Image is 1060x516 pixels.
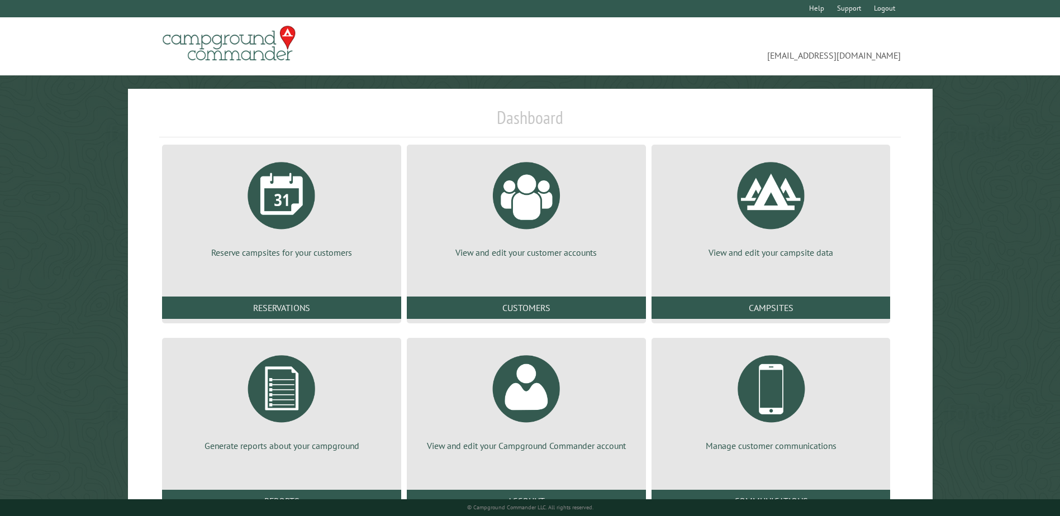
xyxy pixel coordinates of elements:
[420,246,633,259] p: View and edit your customer accounts
[175,246,388,259] p: Reserve campsites for your customers
[665,439,877,452] p: Manage customer communications
[665,347,877,452] a: Manage customer communications
[407,490,646,512] a: Account
[665,154,877,259] a: View and edit your campsite data
[652,297,891,319] a: Campsites
[420,439,633,452] p: View and edit your Campground Commander account
[420,154,633,259] a: View and edit your customer accounts
[407,297,646,319] a: Customers
[420,347,633,452] a: View and edit your Campground Commander account
[467,504,593,511] small: © Campground Commander LLC. All rights reserved.
[162,297,401,319] a: Reservations
[530,31,901,62] span: [EMAIL_ADDRESS][DOMAIN_NAME]
[652,490,891,512] a: Communications
[175,347,388,452] a: Generate reports about your campground
[159,107,900,137] h1: Dashboard
[175,439,388,452] p: Generate reports about your campground
[159,22,299,65] img: Campground Commander
[175,154,388,259] a: Reserve campsites for your customers
[162,490,401,512] a: Reports
[665,246,877,259] p: View and edit your campsite data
